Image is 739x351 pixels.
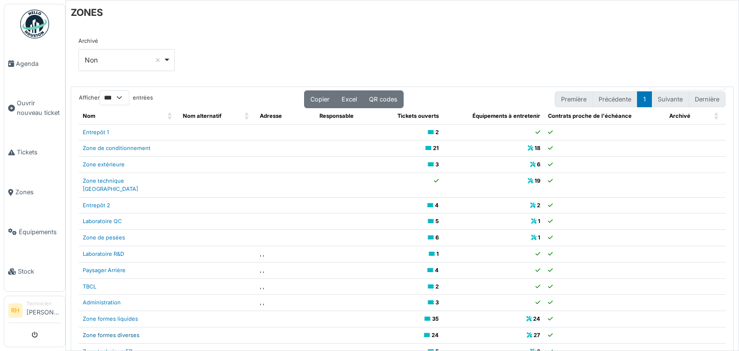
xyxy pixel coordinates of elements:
b: 2 [435,129,439,136]
b: 21 [433,145,439,151]
b: 6 [537,161,540,168]
div: Technicien [26,300,61,307]
span: Tickets ouverts [397,113,439,119]
span: Tickets [17,148,61,157]
nav: pagination [555,91,726,107]
a: Tickets [4,133,65,173]
b: 3 [435,161,439,168]
li: [PERSON_NAME] [26,300,61,321]
a: Paysager Arrière [83,267,126,274]
b: 1 [538,234,540,241]
b: 3 [435,299,439,306]
b: 19 [535,177,540,184]
button: Remove item: 'false' [153,55,163,65]
span: Équipements [19,227,61,237]
a: Laboratoire R&D [83,251,124,257]
a: Administration [83,299,121,306]
span: Nom alternatif: Activate to sort [244,108,250,124]
span: Contrats proche de l'échéance [548,113,632,119]
select: Afficherentrées [100,90,129,105]
span: Responsable [319,113,354,119]
a: Stock [4,252,65,292]
a: RH Technicien[PERSON_NAME] [8,300,61,323]
a: Laboratoire QC [83,218,122,225]
li: RH [8,303,23,318]
span: Zones [15,188,61,197]
td: , , [256,246,316,262]
a: Ouvrir nouveau ticket [4,84,65,133]
b: 1 [538,218,540,225]
b: 18 [535,145,540,151]
span: Archivé [669,113,690,119]
button: Copier [304,90,336,108]
a: Entrepôt 1 [83,129,109,136]
a: Zone de pesées [83,234,125,241]
span: Équipements à entretenir [472,113,540,119]
span: Excel [342,96,357,103]
b: 35 [432,315,439,322]
span: Nom [83,113,95,119]
span: Stock [18,267,61,276]
a: Entrepôt 2 [83,202,110,209]
span: Adresse [260,113,282,119]
a: Zone extérieure [83,161,125,168]
span: Ouvrir nouveau ticket [17,99,61,117]
a: Zone de conditionnement [83,145,151,151]
td: , , [256,295,316,311]
a: Zone technique [GEOGRAPHIC_DATA] [83,177,138,192]
h6: ZONES [71,7,103,18]
a: Équipements [4,212,65,252]
b: 1 [436,251,439,257]
span: Nom alternatif [183,113,221,119]
span: Archivé: Activate to sort [714,108,720,124]
a: TBCL [83,283,96,290]
b: 5 [435,218,439,225]
b: 24 [533,315,540,322]
a: Zone formes liquides [83,315,138,322]
b: 6 [435,234,439,241]
b: 24 [432,332,439,338]
b: 4 [435,202,439,209]
div: Non [85,55,163,65]
a: Zone formes diverses [83,332,140,338]
b: 2 [435,283,439,290]
span: QR codes [369,96,397,103]
a: Agenda [4,44,65,84]
td: , , [256,262,316,278]
img: Badge_color-CXgf-gQk.svg [20,10,49,38]
label: Afficher entrées [79,90,153,105]
b: 4 [435,267,439,274]
a: Zones [4,172,65,212]
span: Nom: Activate to sort [167,108,173,124]
button: QR codes [363,90,404,108]
button: 1 [637,91,652,107]
label: Archivé [78,37,98,45]
b: 2 [537,202,540,209]
span: Agenda [16,59,61,68]
button: Excel [335,90,363,108]
span: Copier [310,96,330,103]
td: , , [256,278,316,295]
b: 27 [534,332,540,338]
